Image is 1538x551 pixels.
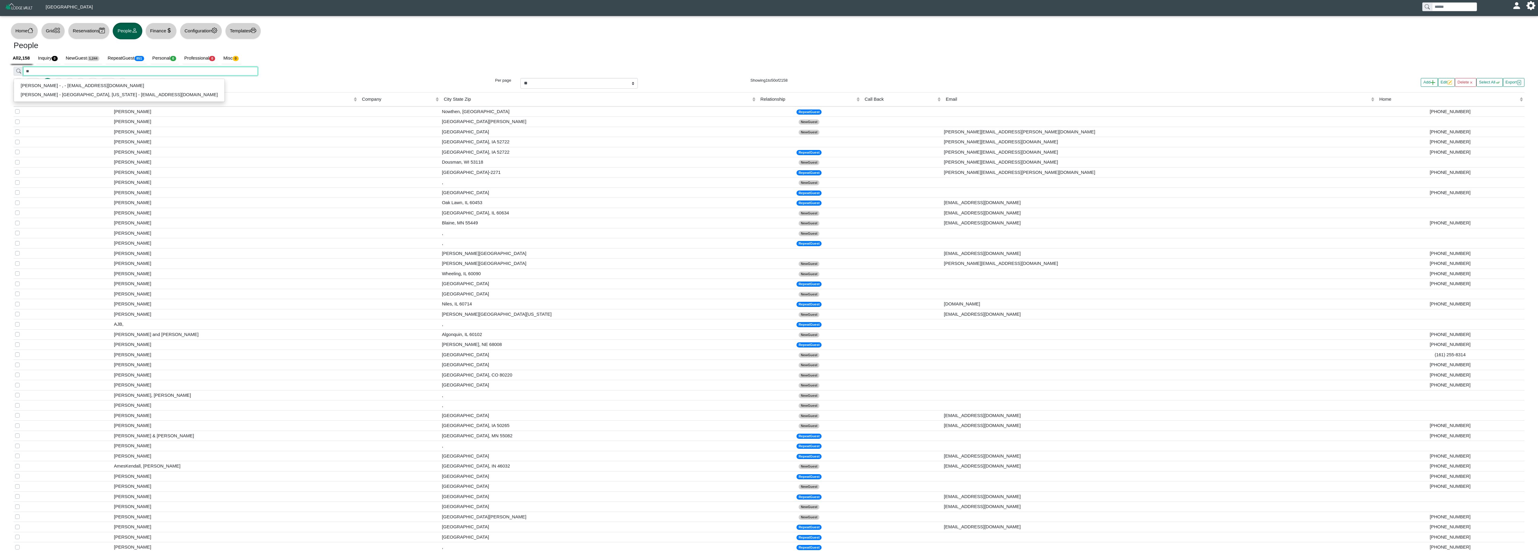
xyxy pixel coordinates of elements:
td: [PERSON_NAME] [112,309,359,319]
svg: x [1469,80,1474,85]
td: [GEOGRAPHIC_DATA] [440,187,757,198]
td: [GEOGRAPHIC_DATA] [440,410,757,421]
span: RepeatGuest [796,201,822,206]
td: [PERSON_NAME], [PERSON_NAME] [112,390,359,400]
div: [PHONE_NUMBER] [1377,514,1523,520]
button: Gridgrid [41,23,65,39]
td: [GEOGRAPHIC_DATA] [440,350,757,360]
div: [PHONE_NUMBER] [1377,149,1523,156]
svg: house [27,28,33,33]
td: [DOMAIN_NAME] [942,299,1376,309]
div: [PHONE_NUMBER] [1377,301,1523,308]
div: [PHONE_NUMBER] [1377,260,1523,267]
td: [PERSON_NAME] [112,532,359,542]
td: [PERSON_NAME] [112,400,359,411]
button: Peopleperson [113,23,142,39]
svg: gear fill [1529,3,1533,8]
td: [GEOGRAPHIC_DATA]-2271 [440,167,757,178]
span: 0 [209,56,215,61]
td: [PERSON_NAME] [112,178,359,188]
svg: search [1425,4,1430,9]
div: [PHONE_NUMBER] [1377,139,1523,145]
h6: Showing to of [647,78,891,83]
td: [PERSON_NAME] [112,289,359,299]
button: [PERSON_NAME] - , - [EMAIL_ADDRESS][DOMAIN_NAME] [14,81,225,90]
td: [PERSON_NAME] [112,228,359,238]
div: (161) 255-8314 [1377,351,1523,358]
td: [GEOGRAPHIC_DATA] [440,127,757,137]
td: [PERSON_NAME], NE 68008 [440,340,757,350]
div: [PHONE_NUMBER] [1377,331,1523,338]
a: All2,158 [9,53,34,64]
td: [PERSON_NAME] & [PERSON_NAME] [112,431,359,441]
svg: check all [1495,80,1500,85]
button: Go to last page [118,78,128,88]
td: [PERSON_NAME][GEOGRAPHIC_DATA][US_STATE] [440,309,757,319]
span: 50 [771,78,776,83]
button: Go to next page [100,78,116,88]
td: [PERSON_NAME][EMAIL_ADDRESS][DOMAIN_NAME] [942,157,1376,168]
td: [GEOGRAPHIC_DATA], IA 50265 [440,421,757,431]
span: RepeatGuest [796,535,822,540]
button: Financecurrency dollar [145,23,177,39]
div: [PHONE_NUMBER] [1377,372,1523,379]
svg: plus [1430,80,1435,85]
td: [GEOGRAPHIC_DATA] [440,279,757,289]
td: [PERSON_NAME] [112,198,359,208]
span: 0 [233,56,239,61]
td: [PERSON_NAME] [112,299,359,309]
span: RepeatGuest [796,444,822,449]
div: [PHONE_NUMBER] [1377,432,1523,439]
td: Blaine, MN 55449 [440,218,757,228]
td: [PERSON_NAME] [112,380,359,390]
button: Editpencil square [1438,78,1455,87]
div: [PHONE_NUMBER] [1377,523,1523,530]
td: [PERSON_NAME] [112,208,359,218]
td: [PERSON_NAME] [112,441,359,451]
a: RepeatGuest851 [104,53,149,64]
td: [GEOGRAPHIC_DATA] [440,522,757,532]
td: [PERSON_NAME][GEOGRAPHIC_DATA] [440,259,757,269]
td: [PERSON_NAME] [112,471,359,481]
svg: gear [212,28,217,33]
button: Select Allcheck all [1476,78,1503,87]
a: NewGuest1,244 [62,53,104,64]
td: Algonquin, IL 60102 [440,329,757,340]
span: 851 [134,56,144,61]
td: AmesKendall, [PERSON_NAME] [112,461,359,471]
b: 2,158 [18,55,30,60]
td: [PERSON_NAME] [112,421,359,431]
span: RepeatGuest [796,150,822,155]
button: Deletex [1455,78,1476,87]
td: [PERSON_NAME] [112,187,359,198]
td: Niles, IL 60714 [440,299,757,309]
td: [PERSON_NAME] [112,117,359,127]
td: [GEOGRAPHIC_DATA] [440,451,757,461]
svg: person [132,28,137,33]
td: [PERSON_NAME] [112,238,359,249]
td: [PERSON_NAME] [112,279,359,289]
span: RepeatGuest [796,525,822,530]
div: [PHONE_NUMBER] [1377,361,1523,368]
td: [PERSON_NAME] [112,360,359,370]
td: [EMAIL_ADDRESS][DOMAIN_NAME] [942,461,1376,471]
button: Go to page 2 [53,78,63,88]
td: [GEOGRAPHIC_DATA] [440,481,757,492]
button: Templatesprinter [225,23,261,39]
button: Go to page 1 [43,78,53,88]
td: [EMAIL_ADDRESS][DOMAIN_NAME] [942,491,1376,502]
span: RepeatGuest [796,342,822,347]
td: [GEOGRAPHIC_DATA], CO 80220 [440,370,757,380]
td: [GEOGRAPHIC_DATA] [440,289,757,299]
svg: printer [250,28,256,33]
div: [PHONE_NUMBER] [1377,341,1523,348]
td: [GEOGRAPHIC_DATA] [440,502,757,512]
h6: Per page [394,78,511,83]
td: [PERSON_NAME] [112,248,359,259]
td: [PERSON_NAME] [112,350,359,360]
span: 1 [766,78,768,83]
span: RepeatGuest [796,282,822,287]
span: RepeatGuest [796,434,822,439]
td: [PERSON_NAME][GEOGRAPHIC_DATA] [440,248,757,259]
div: [PHONE_NUMBER] [1377,129,1523,135]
